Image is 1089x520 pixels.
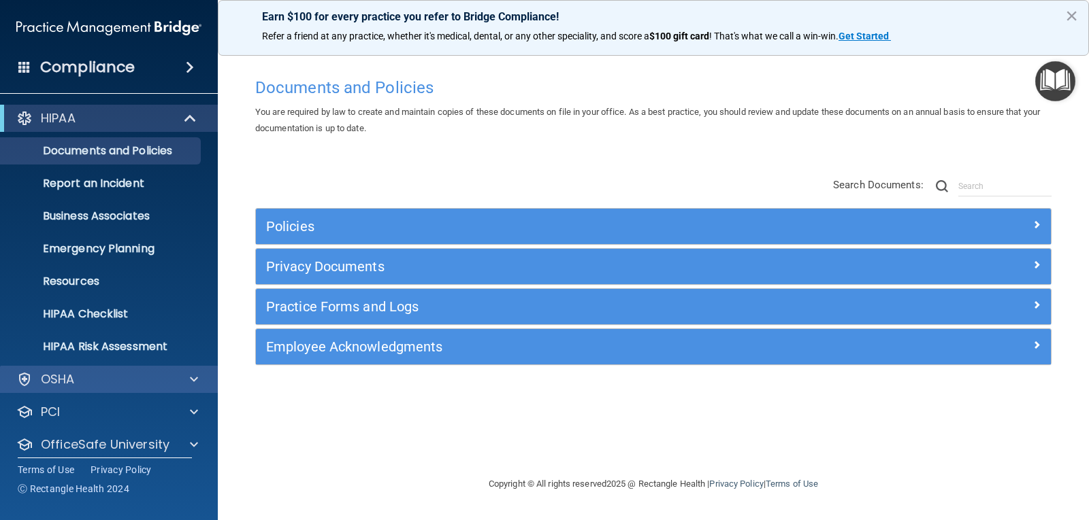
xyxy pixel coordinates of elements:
[16,110,197,126] a: HIPAA
[766,479,818,489] a: Terms of Use
[255,79,1052,97] h4: Documents and Policies
[9,242,195,256] p: Emergency Planning
[709,31,839,41] span: ! That's what we call a win-win.
[266,256,1041,277] a: Privacy Documents
[709,479,763,489] a: Privacy Policy
[18,463,74,476] a: Terms of Use
[41,110,76,126] p: HIPAA
[41,436,169,453] p: OfficeSafe University
[91,463,152,476] a: Privacy Policy
[9,307,195,321] p: HIPAA Checklist
[266,259,842,274] h5: Privacy Documents
[266,339,842,354] h5: Employee Acknowledgments
[9,177,195,190] p: Report an Incident
[9,209,195,223] p: Business Associates
[41,371,75,387] p: OSHA
[266,336,1041,358] a: Employee Acknowledgments
[266,219,842,234] h5: Policies
[1065,5,1078,27] button: Close
[262,10,1045,23] p: Earn $100 for every practice you refer to Bridge Compliance!
[16,436,198,453] a: OfficeSafe University
[266,215,1041,237] a: Policies
[41,404,60,420] p: PCI
[405,462,902,506] div: Copyright © All rights reserved 2025 @ Rectangle Health | |
[16,371,198,387] a: OSHA
[262,31,649,41] span: Refer a friend at any practice, whether it's medical, dental, or any other speciality, and score a
[255,107,1040,133] span: You are required by law to create and maintain copies of these documents on file in your office. ...
[9,340,195,353] p: HIPAA Risk Assessment
[18,482,129,496] span: Ⓒ Rectangle Health 2024
[40,58,135,77] h4: Compliance
[839,31,889,41] strong: Get Started
[9,275,195,288] p: Resources
[833,179,924,191] span: Search Documents:
[958,176,1052,196] input: Search
[266,296,1041,317] a: Practice Forms and Logs
[649,31,709,41] strong: $100 gift card
[16,404,198,420] a: PCI
[1035,61,1075,101] button: Open Resource Center
[936,180,948,192] img: ic-search.3b580494.png
[266,299,842,314] h5: Practice Forms and Logs
[839,31,891,41] a: Get Started
[16,14,201,41] img: PMB logo
[9,144,195,158] p: Documents and Policies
